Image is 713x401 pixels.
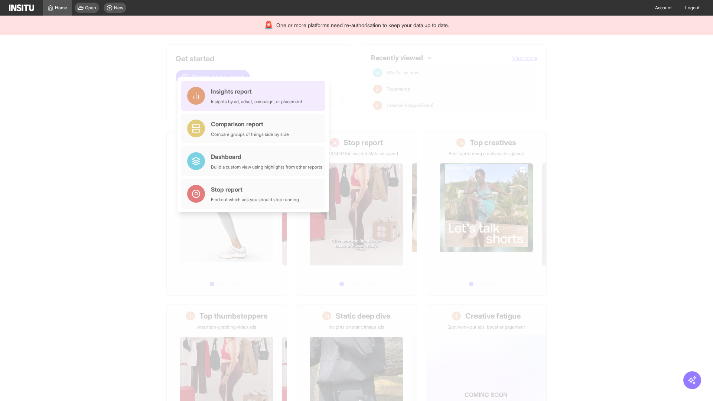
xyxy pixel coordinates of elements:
[85,5,96,11] span: Open
[211,164,322,170] div: Build a custom view using highlights from other reports
[211,185,299,194] div: Stop report
[9,4,34,11] img: Logo
[211,197,299,203] div: Find out which ads you should stop running
[211,120,289,128] div: Comparison report
[55,5,67,11] span: Home
[276,22,449,29] span: One or more platforms need re-authorisation to keep your data up to date.
[211,99,302,105] div: Insights by ad, adset, campaign, or placement
[211,131,289,137] div: Compare groups of things side by side
[211,87,302,96] div: Insights report
[114,5,123,11] span: New
[211,152,322,161] div: Dashboard
[264,20,273,30] div: 🚨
